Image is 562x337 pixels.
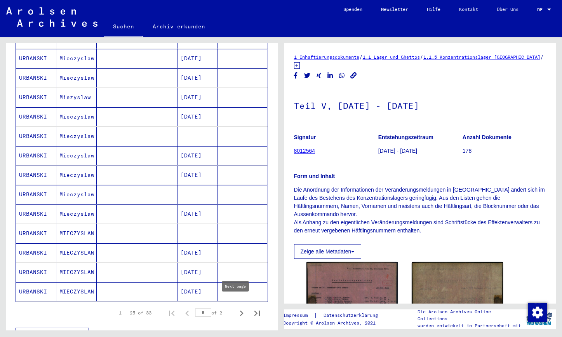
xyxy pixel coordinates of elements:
button: Share on WhatsApp [338,71,346,80]
button: Copy link [350,71,358,80]
button: Share on LinkedIn [326,71,334,80]
mat-cell: Miezyslaw [56,88,97,107]
h1: Teil V, [DATE] - [DATE] [294,88,547,122]
button: Previous page [179,305,195,321]
a: Suchen [104,17,143,37]
div: Zustimmung ändern [528,303,546,321]
p: [DATE] - [DATE] [378,147,462,155]
mat-cell: [DATE] [177,146,218,165]
p: Die Arolsen Archives Online-Collections [418,308,522,322]
button: Last page [249,305,265,321]
p: 178 [463,147,546,155]
button: Share on Facebook [292,71,300,80]
a: 1 Inhaftierungsdokumente [294,54,359,60]
button: Share on Twitter [303,71,311,80]
div: 1 – 25 of 33 [119,309,151,316]
img: Zustimmung ändern [528,303,547,322]
mat-cell: URBANSKI [16,282,56,301]
mat-cell: [DATE] [177,204,218,224]
b: Anzahl Dokumente [463,134,512,140]
mat-cell: [DATE] [177,263,218,282]
a: 1.1.5 Konzentrationslager [GEOGRAPHIC_DATA] [423,54,540,60]
mat-cell: URBANSKI [16,263,56,282]
mat-cell: URBANSKI [16,185,56,204]
mat-cell: Mieczyslaw [56,107,97,126]
mat-cell: [DATE] [177,88,218,107]
img: yv_logo.png [525,309,554,328]
button: Zeige alle Metadaten [294,244,362,259]
mat-cell: MIECZYSLAW [56,263,97,282]
mat-cell: URBANSKI [16,146,56,165]
mat-cell: MIECZYSLAW [56,243,97,262]
button: Next page [234,305,249,321]
img: Arolsen_neg.svg [6,7,97,27]
b: Form und Inhalt [294,173,335,179]
mat-cell: URBANSKI [16,224,56,243]
mat-cell: Mieczyslaw [56,204,97,224]
p: wurden entwickelt in Partnerschaft mit [418,322,522,329]
mat-cell: Mieczyslaw [56,185,97,204]
mat-cell: [DATE] [177,166,218,185]
div: | [283,311,387,320]
button: Share on Xing [315,71,323,80]
mat-cell: [DATE] [177,282,218,301]
a: 8012564 [294,148,315,154]
mat-cell: Mieczyslaw [56,68,97,87]
mat-cell: Mieczyslaw [56,49,97,68]
a: 1.1 Lager und Ghettos [363,54,420,60]
span: / [540,53,544,60]
span: DE [537,7,546,12]
p: Die Anordnung der Informationen der Veränderungsmeldungen in [GEOGRAPHIC_DATA] ändert sich im Lau... [294,186,547,235]
div: of 2 [195,309,234,316]
mat-cell: MIECZYSLAW [56,224,97,243]
a: Archiv erkunden [143,17,214,36]
p: Copyright © Arolsen Archives, 2021 [283,320,387,327]
mat-cell: URBANSKI [16,107,56,126]
mat-cell: URBANSKI [16,166,56,185]
b: Entstehungszeitraum [378,134,433,140]
mat-cell: URBANSKI [16,68,56,87]
mat-cell: Mieczyslaw [56,166,97,185]
span: / [359,53,363,60]
mat-cell: URBANSKI [16,88,56,107]
mat-cell: MIECZYSLAW [56,282,97,301]
mat-cell: URBANSKI [16,204,56,224]
a: Impressum [283,311,314,320]
button: First page [164,305,179,321]
mat-cell: [DATE] [177,49,218,68]
mat-cell: URBANSKI [16,127,56,146]
span: / [420,53,423,60]
mat-cell: URBANSKI [16,49,56,68]
a: Datenschutzerklärung [317,311,387,320]
mat-cell: [DATE] [177,243,218,262]
mat-cell: Mieczyslaw [56,127,97,146]
mat-cell: URBANSKI [16,243,56,262]
mat-cell: [DATE] [177,107,218,126]
mat-cell: Mieczyslaw [56,146,97,165]
b: Signatur [294,134,316,140]
mat-cell: [DATE] [177,68,218,87]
